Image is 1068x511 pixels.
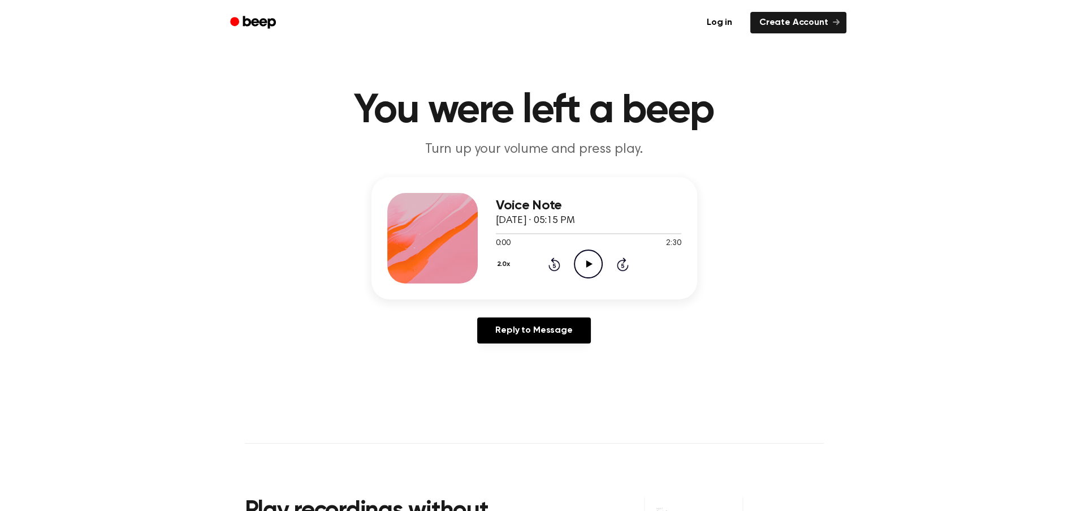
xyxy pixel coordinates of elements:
a: Reply to Message [477,317,590,343]
a: Log in [695,10,743,36]
h1: You were left a beep [245,91,824,131]
span: 0:00 [496,238,511,250]
h3: Voice Note [496,198,681,213]
p: Turn up your volume and press play. [317,140,751,159]
a: Beep [222,12,286,34]
button: 2.0x [496,255,514,274]
a: Create Account [750,12,846,33]
span: 2:30 [666,238,681,250]
span: [DATE] · 05:15 PM [496,216,575,226]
